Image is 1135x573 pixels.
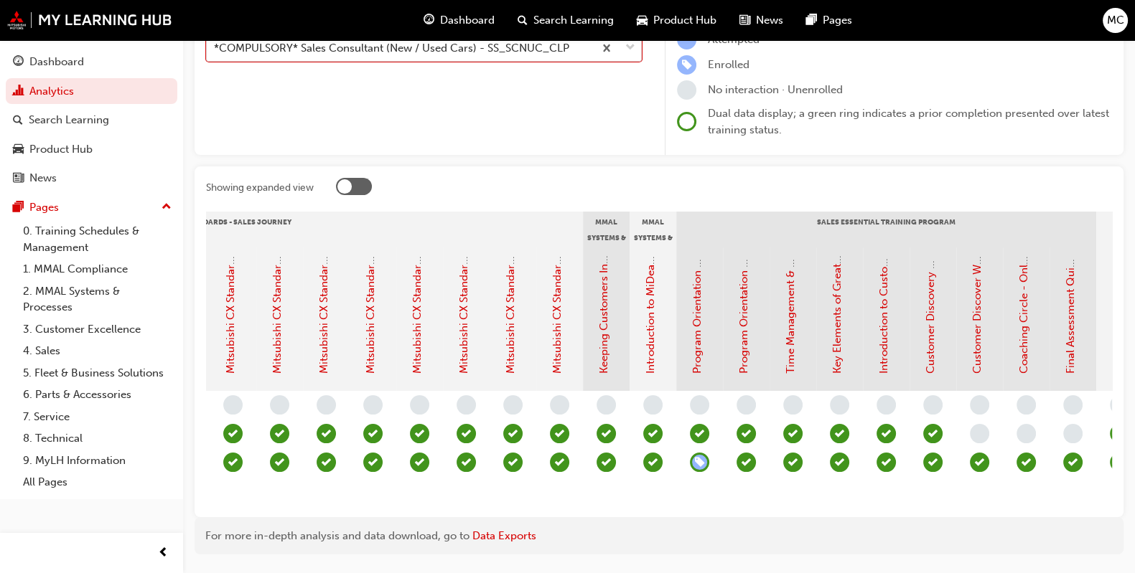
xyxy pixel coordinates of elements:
div: News [29,170,57,186]
span: chart-icon [13,85,24,98]
a: 7. Service [17,406,177,428]
span: learningRecordVerb_NONE-icon [690,395,709,415]
span: learningRecordVerb_PASS-icon [737,424,756,443]
a: 3. Customer Excellence [17,318,177,341]
span: pages-icon [806,11,817,29]
span: learningRecordVerb_NONE-icon [970,424,989,443]
span: learningRecordVerb_PASS-icon [457,453,476,472]
span: learningRecordVerb_PASS-icon [830,424,849,443]
span: learningRecordVerb_PASS-icon [830,453,849,472]
span: learningRecordVerb_PASS-icon [503,424,523,443]
span: learningRecordVerb_PASS-icon [223,453,243,472]
a: 1. MMAL Compliance [17,258,177,280]
span: learningRecordVerb_PASS-icon [597,453,616,472]
a: Analytics [6,78,177,105]
div: *COMPULSORY* Sales Consultant (New / Used Cars) - SS_SCNUC_CLP [214,40,569,57]
span: guage-icon [13,56,24,69]
a: 6. Parts & Accessories [17,384,177,406]
a: Search Learning [6,107,177,133]
span: News [756,12,783,29]
a: 2. MMAL Systems & Processes [17,280,177,318]
a: News [6,165,177,191]
span: learningRecordVerb_PASS-icon [317,424,336,443]
button: Pages [6,194,177,221]
span: learningRecordVerb_ENROLL-icon [677,55,696,75]
span: learningRecordVerb_NONE-icon [1017,424,1036,443]
span: learningRecordVerb_PASS-icon [597,424,616,443]
span: Pages [823,12,852,29]
span: search-icon [518,11,528,29]
span: learningRecordVerb_PASS-icon [317,453,336,472]
span: learningRecordVerb_PASS-icon [970,453,989,472]
span: learningRecordVerb_PASS-icon [877,424,896,443]
span: up-icon [162,198,172,217]
span: learningRecordVerb_PASS-icon [270,424,289,443]
span: learningRecordVerb_NONE-icon [457,395,476,415]
span: learningRecordVerb_COMPLETE-icon [1110,453,1129,472]
span: search-icon [13,114,23,127]
span: down-icon [625,39,635,57]
div: MMAL Systems & Processes - General [630,212,676,247]
span: learningRecordVerb_NONE-icon [830,395,849,415]
span: learningRecordVerb_PASS-icon [410,453,429,472]
span: news-icon [739,11,750,29]
span: learningRecordVerb_NONE-icon [223,395,243,415]
span: learningRecordVerb_NONE-icon [270,395,289,415]
span: car-icon [13,143,24,156]
a: car-iconProduct Hub [625,6,728,35]
span: learningRecordVerb_ENROLL-icon [690,453,709,472]
span: learningRecordVerb_PASS-icon [550,453,569,472]
span: learningRecordVerb_NONE-icon [643,395,663,415]
a: 4. Sales [17,340,177,362]
button: MC [1103,8,1128,33]
a: Product Hub [6,136,177,163]
span: Dual data display; a green ring indicates a prior completion presented over latest training status. [708,107,1109,136]
div: Product Hub [29,141,93,158]
span: learningRecordVerb_PASS-icon [223,424,243,443]
span: learningRecordVerb_NONE-icon [737,395,756,415]
span: learningRecordVerb_ATTEND-icon [1017,453,1036,472]
span: prev-icon [158,544,169,562]
span: learningRecordVerb_ATTEND-icon [690,424,709,443]
a: pages-iconPages [795,6,864,35]
span: learningRecordVerb_NONE-icon [410,395,429,415]
span: learningRecordVerb_NONE-icon [783,395,803,415]
span: Enrolled [708,58,749,71]
span: news-icon [13,172,24,185]
span: learningRecordVerb_NONE-icon [1063,395,1083,415]
span: learningRecordVerb_NONE-icon [677,80,696,100]
span: learningRecordVerb_PASS-icon [503,453,523,472]
a: Data Exports [472,529,536,542]
span: learningRecordVerb_PASS-icon [877,453,896,472]
a: Introduction to MiDealerAssist [644,224,657,374]
div: Dashboard [29,54,84,70]
span: learningRecordVerb_PASS-icon [643,453,663,472]
button: DashboardAnalyticsSearch LearningProduct HubNews [6,46,177,194]
span: learningRecordVerb_PASS-icon [363,424,383,443]
div: Showing expanded view [206,181,314,195]
span: learningRecordVerb_PASS-icon [643,424,663,443]
span: Dashboard [440,12,495,29]
span: learningRecordVerb_NONE-icon [1063,424,1083,443]
a: 5. Fleet & Business Solutions [17,362,177,384]
span: pages-icon [13,202,24,214]
span: learningRecordVerb_PASS-icon [270,453,289,472]
div: Search Learning [29,112,109,128]
span: learningRecordVerb_NONE-icon [923,395,943,415]
span: learningRecordVerb_NONE-icon [970,395,989,415]
div: MMAL Systems & Processes - Customer [583,212,630,247]
a: news-iconNews [728,6,795,35]
a: All Pages [17,471,177,493]
span: learningRecordVerb_PASS-icon [550,424,569,443]
span: learningRecordVerb_NONE-icon [877,395,896,415]
span: learningRecordVerb_PASS-icon [457,424,476,443]
a: guage-iconDashboard [412,6,506,35]
span: learningRecordVerb_ATTEND-icon [923,424,943,443]
span: Search Learning [533,12,614,29]
span: learningRecordVerb_PASS-icon [1063,453,1083,472]
div: Pages [29,199,59,216]
span: learningRecordVerb_PASS-icon [783,424,803,443]
span: learningRecordVerb_NONE-icon [317,395,336,415]
span: No interaction · Unenrolled [708,83,843,96]
span: learningRecordVerb_PASS-icon [410,424,429,443]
